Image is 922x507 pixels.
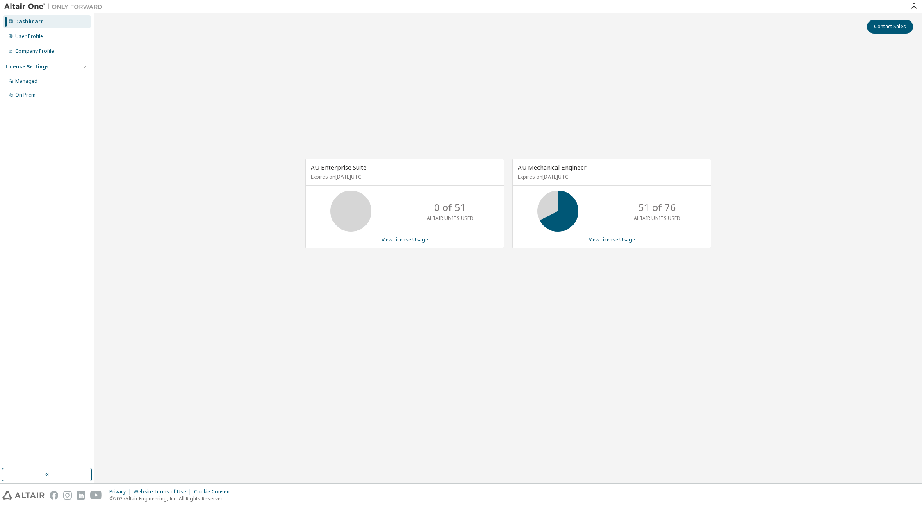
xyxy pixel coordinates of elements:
img: linkedin.svg [77,491,85,500]
p: Expires on [DATE] UTC [311,173,497,180]
span: AU Mechanical Engineer [518,163,587,171]
a: View License Usage [382,236,428,243]
div: License Settings [5,64,49,70]
div: Privacy [109,489,134,495]
p: © 2025 Altair Engineering, Inc. All Rights Reserved. [109,495,236,502]
a: View License Usage [589,236,635,243]
div: User Profile [15,33,43,40]
div: Managed [15,78,38,84]
button: Contact Sales [867,20,913,34]
p: 0 of 51 [434,200,466,214]
div: On Prem [15,92,36,98]
div: Company Profile [15,48,54,55]
div: Dashboard [15,18,44,25]
p: ALTAIR UNITS USED [427,215,474,222]
p: ALTAIR UNITS USED [634,215,681,222]
img: Altair One [4,2,107,11]
img: facebook.svg [50,491,58,500]
div: Cookie Consent [194,489,236,495]
span: AU Enterprise Suite [311,163,367,171]
p: 51 of 76 [638,200,676,214]
p: Expires on [DATE] UTC [518,173,704,180]
img: instagram.svg [63,491,72,500]
img: youtube.svg [90,491,102,500]
img: altair_logo.svg [2,491,45,500]
div: Website Terms of Use [134,489,194,495]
